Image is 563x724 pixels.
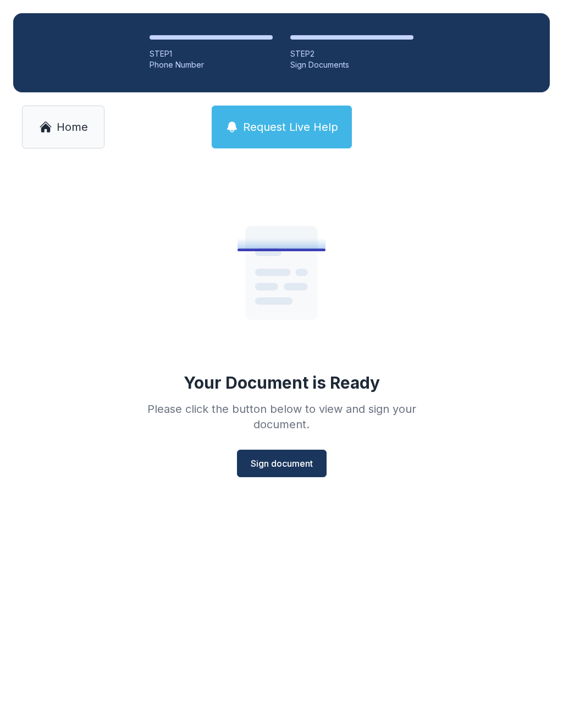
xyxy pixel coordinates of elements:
[243,119,338,135] span: Request Live Help
[251,457,313,470] span: Sign document
[290,59,413,70] div: Sign Documents
[57,119,88,135] span: Home
[123,401,440,432] div: Please click the button below to view and sign your document.
[150,48,273,59] div: STEP 1
[290,48,413,59] div: STEP 2
[184,373,380,393] div: Your Document is Ready
[150,59,273,70] div: Phone Number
